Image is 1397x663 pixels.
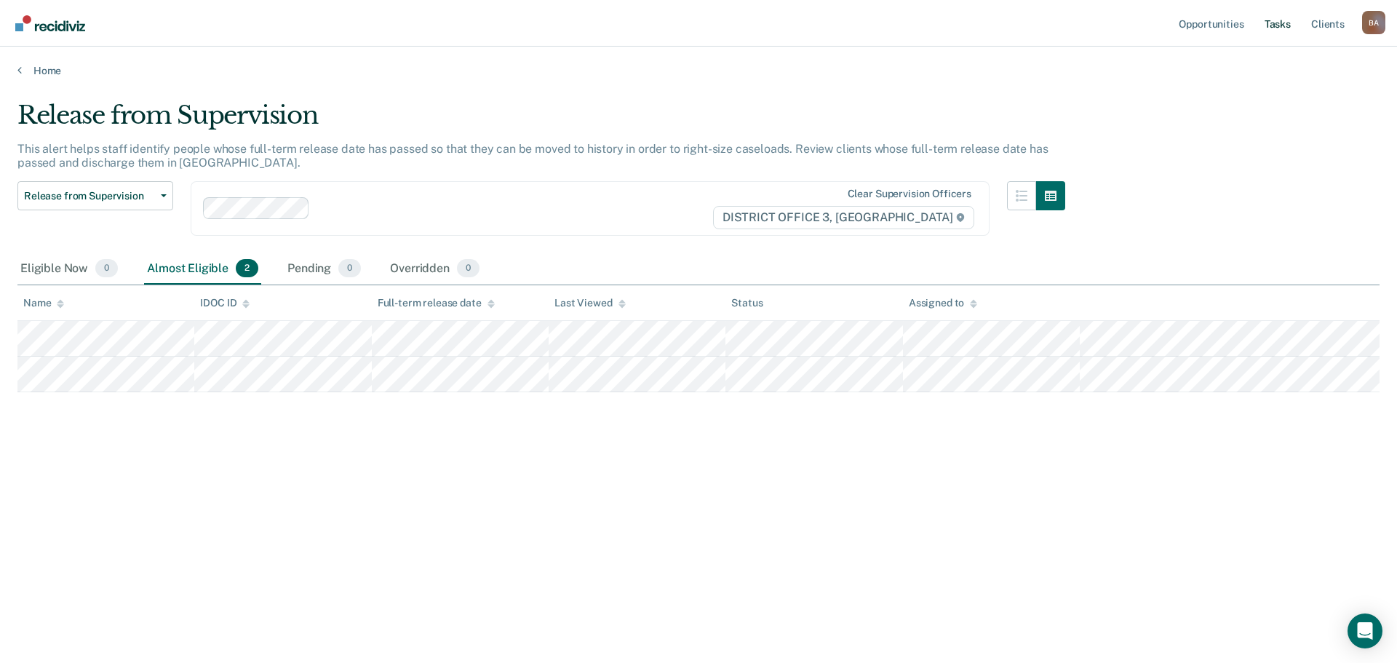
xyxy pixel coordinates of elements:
div: Clear supervision officers [848,188,971,200]
div: B A [1362,11,1385,34]
img: Recidiviz [15,15,85,31]
button: Profile dropdown button [1362,11,1385,34]
span: DISTRICT OFFICE 3, [GEOGRAPHIC_DATA] [713,206,974,229]
div: Almost Eligible2 [144,253,261,285]
div: Eligible Now0 [17,253,121,285]
div: Last Viewed [554,297,625,309]
p: This alert helps staff identify people whose full-term release date has passed so that they can b... [17,142,1048,170]
a: Home [17,64,1380,77]
div: Release from Supervision [17,100,1065,142]
div: Name [23,297,64,309]
div: Overridden0 [387,253,482,285]
span: 0 [457,259,479,278]
div: Open Intercom Messenger [1348,614,1382,648]
button: Release from Supervision [17,181,173,210]
div: IDOC ID [200,297,250,309]
div: Assigned to [909,297,977,309]
div: Full-term release date [378,297,495,309]
span: Release from Supervision [24,190,155,202]
div: Pending0 [284,253,364,285]
div: Status [731,297,763,309]
span: 2 [236,259,258,278]
span: 0 [95,259,118,278]
span: 0 [338,259,361,278]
